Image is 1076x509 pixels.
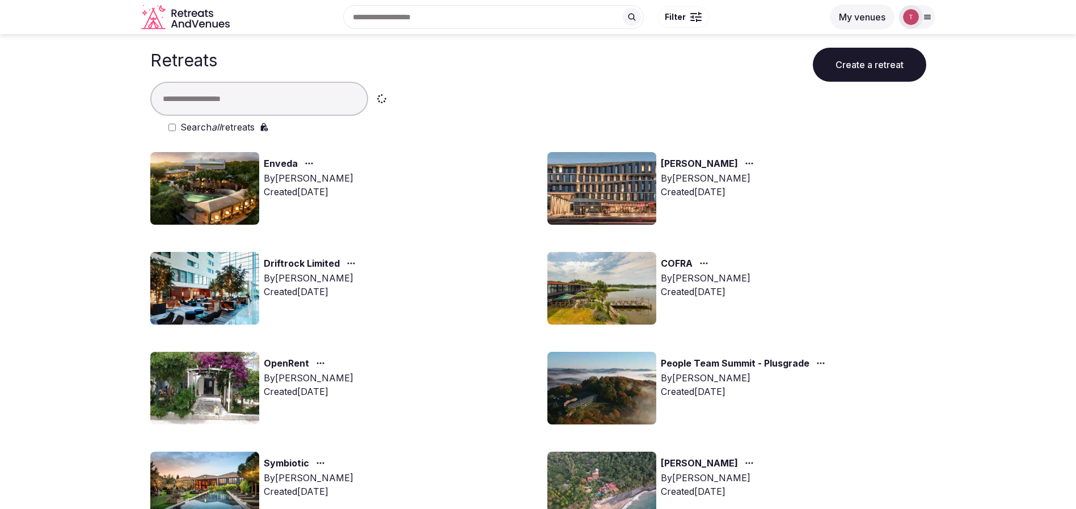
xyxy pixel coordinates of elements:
div: By [PERSON_NAME] [661,271,750,285]
img: Thiago Martins [903,9,919,25]
div: Created [DATE] [661,285,750,298]
span: Filter [665,11,686,23]
a: Visit the homepage [141,5,232,30]
div: By [PERSON_NAME] [264,471,353,485]
a: [PERSON_NAME] [661,157,738,171]
div: By [PERSON_NAME] [264,371,353,385]
a: COFRA [661,256,693,271]
button: Filter [657,6,709,28]
div: Created [DATE] [661,185,758,199]
img: Top retreat image for the retreat: Marit Lloyd [547,152,656,225]
a: Driftrock Limited [264,256,340,271]
h1: Retreats [150,50,217,70]
label: Search retreats [180,120,255,134]
svg: Retreats and Venues company logo [141,5,232,30]
div: Created [DATE] [661,385,830,398]
a: Symbiotic [264,456,309,471]
div: Created [DATE] [264,185,353,199]
div: By [PERSON_NAME] [661,371,830,385]
a: OpenRent [264,356,309,371]
div: By [PERSON_NAME] [264,171,353,185]
div: By [PERSON_NAME] [661,171,758,185]
a: People Team Summit - Plusgrade [661,356,809,371]
div: By [PERSON_NAME] [264,271,360,285]
a: [PERSON_NAME] [661,456,738,471]
img: Top retreat image for the retreat: Enveda [150,152,259,225]
div: Created [DATE] [661,485,758,498]
div: Created [DATE] [264,285,360,298]
img: Top retreat image for the retreat: Driftrock Limited [150,252,259,325]
button: My venues [830,5,894,30]
div: Created [DATE] [264,485,353,498]
img: Top retreat image for the retreat: OpenRent [150,352,259,424]
img: Top retreat image for the retreat: People Team Summit - Plusgrade [547,352,656,424]
div: By [PERSON_NAME] [661,471,758,485]
a: Enveda [264,157,298,171]
a: My venues [830,11,894,23]
button: Create a retreat [813,48,926,82]
div: Created [DATE] [264,385,353,398]
em: all [212,121,221,133]
img: Top retreat image for the retreat: COFRA [547,252,656,325]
